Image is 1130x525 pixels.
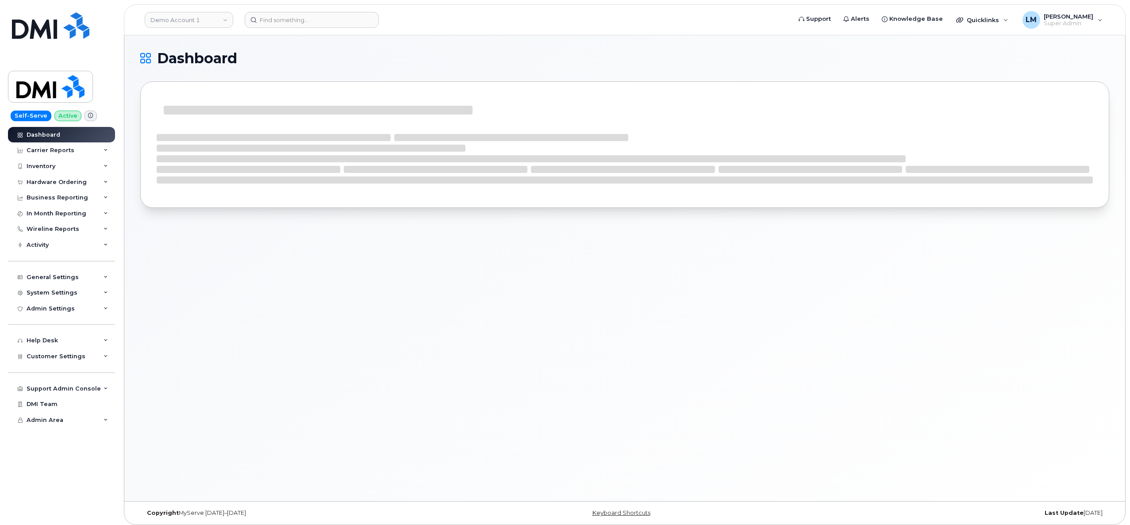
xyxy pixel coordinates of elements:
div: MyServe [DATE]–[DATE] [140,510,463,517]
a: Keyboard Shortcuts [592,510,650,516]
div: [DATE] [786,510,1109,517]
strong: Last Update [1045,510,1084,516]
strong: Copyright [147,510,179,516]
span: Dashboard [157,52,237,65]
